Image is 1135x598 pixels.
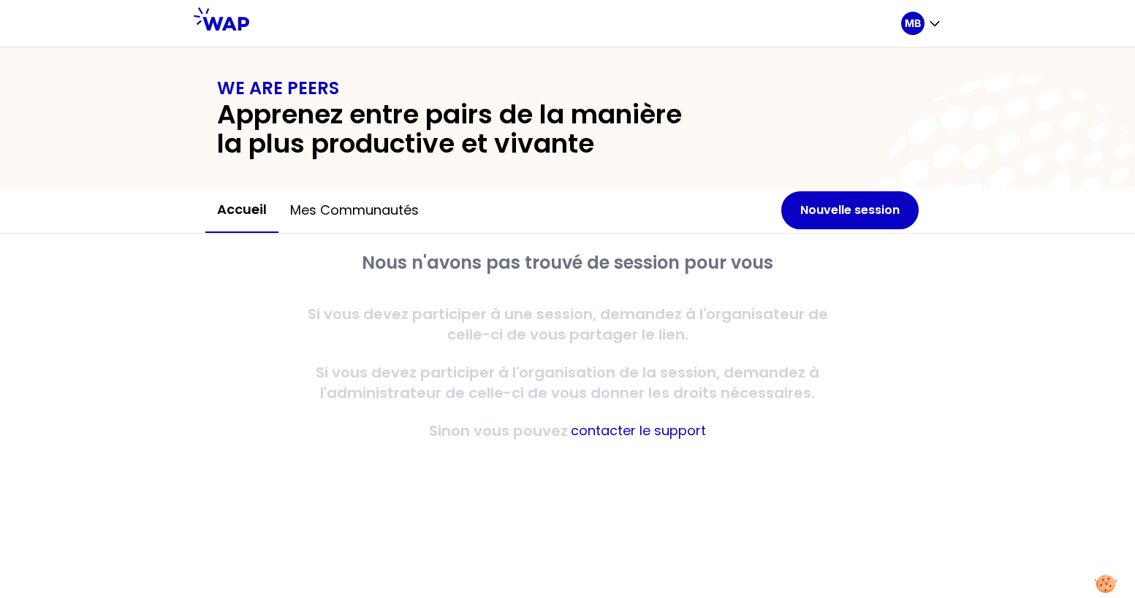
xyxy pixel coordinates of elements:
button: Accueil [205,188,278,233]
button: contacter le support [571,421,706,441]
button: Mes communautés [278,188,430,232]
button: Nouvelle session [781,191,919,229]
p: Sinon vous pouvez [429,421,568,441]
button: MB [901,12,942,35]
h2: Nous n'avons pas trouvé de session pour vous [287,251,849,275]
h1: WE ARE PEERS [217,77,919,100]
p: MB [905,16,921,31]
p: Si vous devez participer à l'organisation de la session, demandez à l'administrateur de celle-ci ... [287,362,849,403]
p: Si vous devez participer à une session, demandez à l'organisateur de celle-ci de vous partager le... [287,304,849,345]
h2: Apprenez entre pairs de la manière la plus productive et vivante [217,100,708,158]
